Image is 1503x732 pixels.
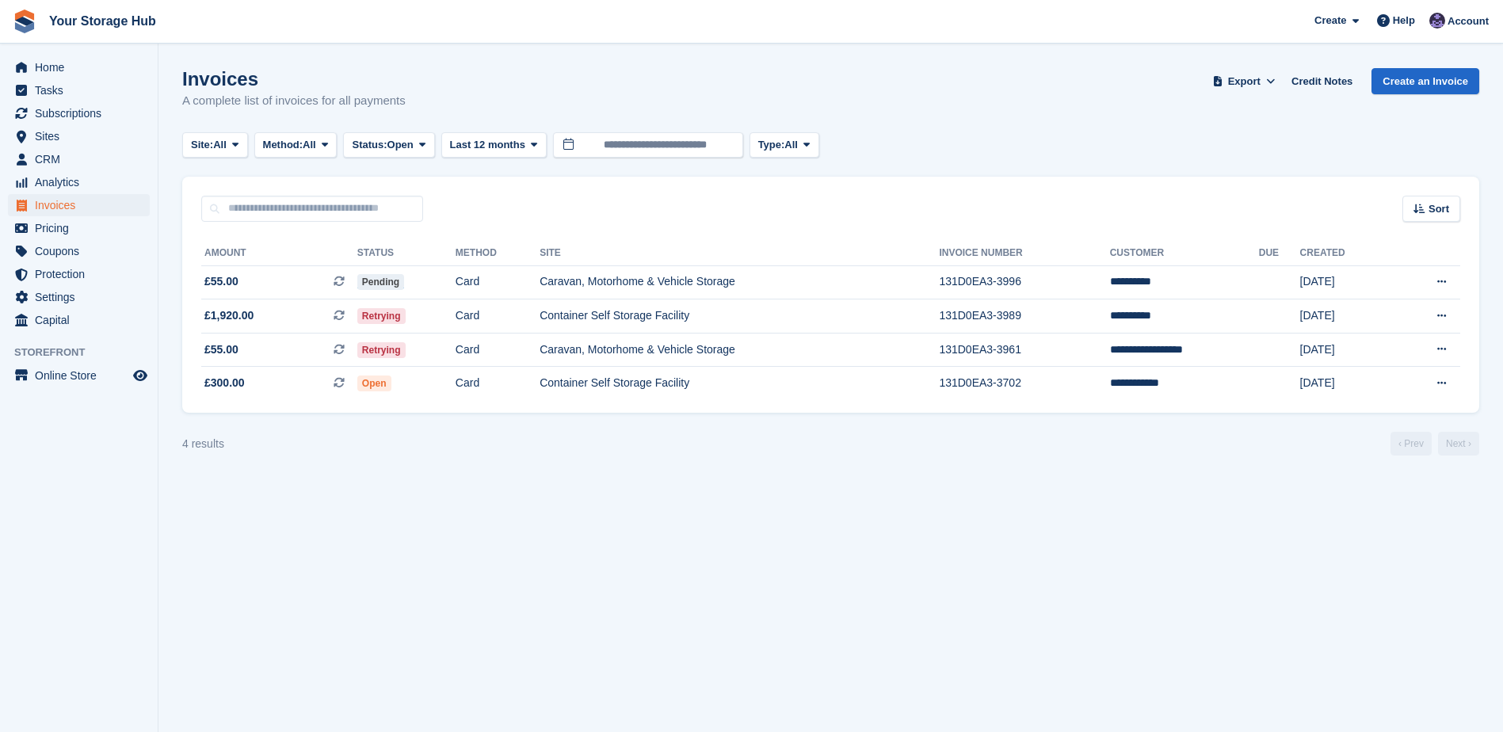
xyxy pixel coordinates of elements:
a: Credit Notes [1285,68,1359,94]
span: Tasks [35,79,130,101]
a: menu [8,171,150,193]
span: £55.00 [204,341,238,358]
a: menu [8,102,150,124]
td: Caravan, Motorhome & Vehicle Storage [540,265,939,299]
a: menu [8,79,150,101]
span: £300.00 [204,375,245,391]
td: [DATE] [1300,265,1393,299]
button: Type: All [750,132,819,158]
span: Capital [35,309,130,331]
th: Created [1300,241,1393,266]
button: Last 12 months [441,132,547,158]
span: Pricing [35,217,130,239]
td: 131D0EA3-3961 [939,333,1109,367]
a: Next [1438,432,1479,456]
a: menu [8,194,150,216]
a: menu [8,309,150,331]
button: Site: All [182,132,248,158]
span: Coupons [35,240,130,262]
td: [DATE] [1300,299,1393,334]
span: Account [1448,13,1489,29]
a: Your Storage Hub [43,8,162,34]
span: Home [35,56,130,78]
button: Export [1209,68,1279,94]
span: Sort [1429,201,1449,217]
th: Invoice Number [939,241,1109,266]
a: Previous [1390,432,1432,456]
td: Card [456,333,540,367]
span: Retrying [357,308,406,324]
span: Pending [357,274,404,290]
td: 131D0EA3-3702 [939,367,1109,400]
a: menu [8,364,150,387]
span: Online Store [35,364,130,387]
span: All [784,137,798,153]
span: Retrying [357,342,406,358]
a: Preview store [131,366,150,385]
div: 4 results [182,436,224,452]
a: menu [8,217,150,239]
th: Site [540,241,939,266]
span: Last 12 months [450,137,525,153]
span: Status: [352,137,387,153]
td: Card [456,299,540,334]
span: Method: [263,137,303,153]
span: Settings [35,286,130,308]
span: Invoices [35,194,130,216]
td: Card [456,367,540,400]
a: menu [8,56,150,78]
td: 131D0EA3-3996 [939,265,1109,299]
span: Sites [35,125,130,147]
span: Subscriptions [35,102,130,124]
img: Liam Beddard [1429,13,1445,29]
th: Customer [1110,241,1259,266]
td: Card [456,265,540,299]
a: menu [8,125,150,147]
span: Create [1314,13,1346,29]
span: Type: [758,137,785,153]
td: [DATE] [1300,367,1393,400]
button: Status: Open [343,132,434,158]
span: CRM [35,148,130,170]
a: menu [8,240,150,262]
span: All [213,137,227,153]
td: Container Self Storage Facility [540,299,939,334]
img: stora-icon-8386f47178a22dfd0bd8f6a31ec36ba5ce8667c1dd55bd0f319d3a0aa187defe.svg [13,10,36,33]
th: Amount [201,241,357,266]
span: Help [1393,13,1415,29]
span: Protection [35,263,130,285]
td: [DATE] [1300,333,1393,367]
span: Site: [191,137,213,153]
a: menu [8,286,150,308]
td: 131D0EA3-3989 [939,299,1109,334]
th: Due [1259,241,1300,266]
a: menu [8,263,150,285]
h1: Invoices [182,68,406,90]
span: Open [357,376,391,391]
td: Caravan, Motorhome & Vehicle Storage [540,333,939,367]
td: Container Self Storage Facility [540,367,939,400]
span: Open [387,137,414,153]
p: A complete list of invoices for all payments [182,92,406,110]
th: Status [357,241,456,266]
a: Create an Invoice [1371,68,1479,94]
span: Storefront [14,345,158,360]
span: All [303,137,316,153]
a: menu [8,148,150,170]
span: Export [1228,74,1261,90]
button: Method: All [254,132,338,158]
nav: Page [1387,432,1482,456]
span: £1,920.00 [204,307,254,324]
span: £55.00 [204,273,238,290]
th: Method [456,241,540,266]
span: Analytics [35,171,130,193]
